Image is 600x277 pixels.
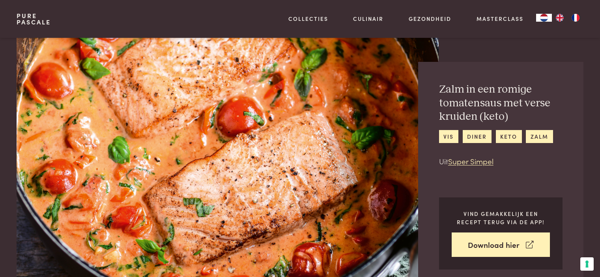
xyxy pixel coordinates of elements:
a: FR [568,14,583,22]
a: Gezondheid [409,15,451,23]
aside: Language selected: Nederlands [536,14,583,22]
a: vis [439,130,458,143]
a: Culinair [353,15,383,23]
a: Download hier [452,232,550,257]
a: NL [536,14,552,22]
a: keto [496,130,522,143]
ul: Language list [552,14,583,22]
p: Vind gemakkelijk een recept terug via de app! [452,210,550,226]
a: Masterclass [477,15,523,23]
button: Uw voorkeuren voor toestemming voor trackingtechnologieën [580,257,594,271]
a: diner [463,130,492,143]
a: zalm [526,130,553,143]
a: Collecties [288,15,328,23]
p: Uit [439,156,563,167]
a: EN [552,14,568,22]
div: Language [536,14,552,22]
h2: Zalm in een romige tomatensaus met verse kruiden (keto) [439,83,563,124]
a: PurePascale [17,13,51,25]
a: Super Simpel [448,156,493,166]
